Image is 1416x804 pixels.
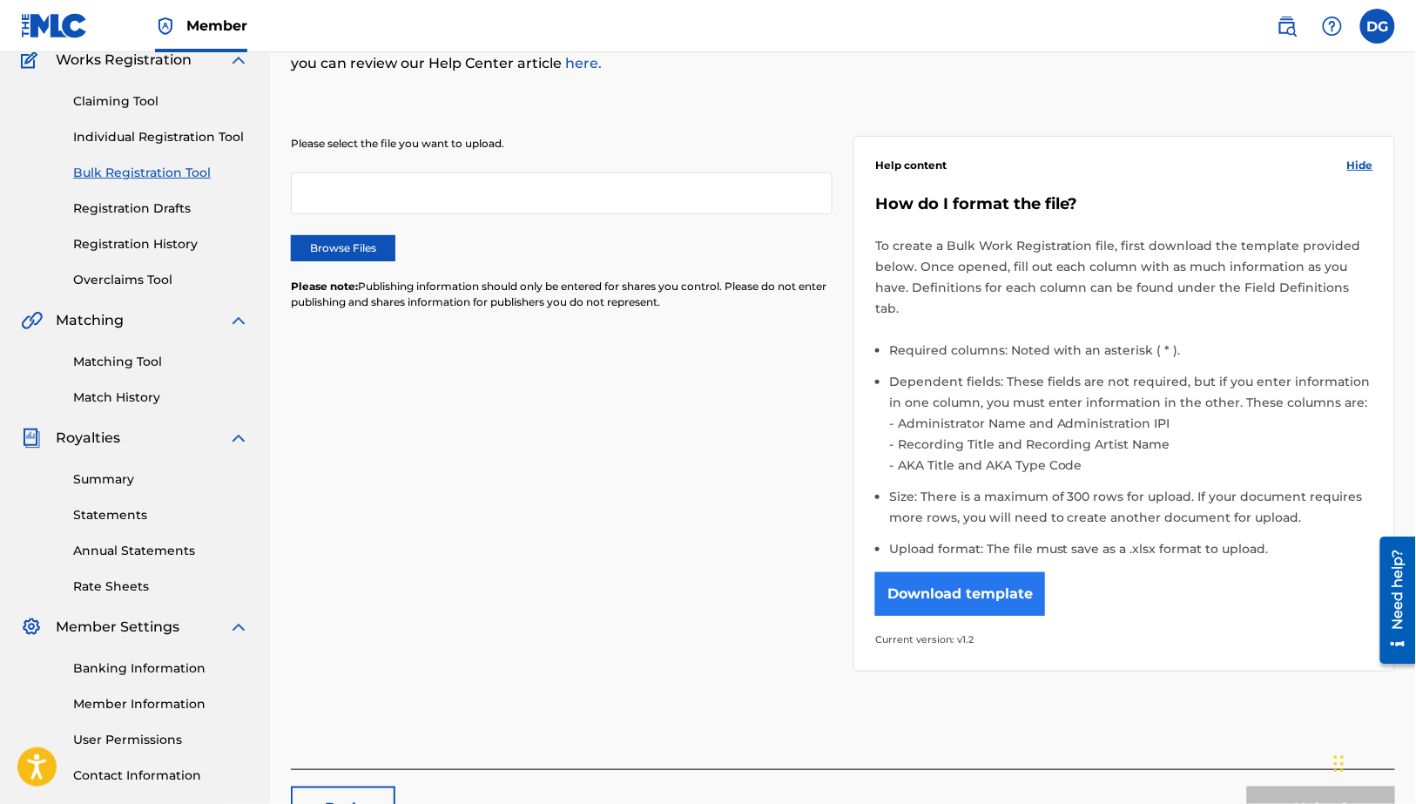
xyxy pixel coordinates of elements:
[56,310,124,331] span: Matching
[889,340,1373,371] li: Required columns: Noted with an asterisk ( * ).
[889,486,1373,538] li: Size: There is a maximum of 300 rows for upload. If your document requires more rows, you will ne...
[73,271,249,289] a: Overclaims Tool
[73,470,249,489] a: Summary
[56,50,192,71] span: Works Registration
[291,136,833,152] p: Please select the file you want to upload.
[1347,158,1373,173] span: Hide
[73,542,249,560] a: Annual Statements
[73,659,249,678] a: Banking Information
[21,310,43,331] img: Matching
[73,92,249,111] a: Claiming Tool
[228,617,249,638] img: expand
[875,235,1373,319] p: To create a Bulk Work Registration file, first download the template provided below. Once opened,...
[73,506,249,524] a: Statements
[893,434,1373,455] li: Recording Title and Recording Artist Name
[73,353,249,371] a: Matching Tool
[875,158,947,173] span: Help content
[73,199,249,218] a: Registration Drafts
[73,164,249,182] a: Bulk Registration Tool
[562,55,602,71] a: here.
[155,16,176,37] img: Top Rightsholder
[21,50,44,71] img: Works Registration
[228,428,249,449] img: expand
[228,50,249,71] img: expand
[21,428,42,449] img: Royalties
[73,695,249,713] a: Member Information
[291,32,1141,74] p: For formatting tips, please read the help content below. For general information on completing bu...
[73,731,249,749] a: User Permissions
[875,572,1045,616] button: Download template
[73,235,249,253] a: Registration History
[893,413,1373,434] li: Administrator Name and Administration IPI
[56,617,179,638] span: Member Settings
[56,428,120,449] span: Royalties
[291,280,358,293] span: Please note:
[875,629,1373,650] p: Current version: v1.2
[889,371,1373,486] li: Dependent fields: These fields are not required, but if you enter information in one column, you ...
[1334,738,1345,790] div: Drag
[1270,9,1305,44] a: Public Search
[186,16,247,36] span: Member
[1277,16,1298,37] img: search
[73,767,249,785] a: Contact Information
[73,578,249,596] a: Rate Sheets
[228,310,249,331] img: expand
[1322,16,1343,37] img: help
[1367,530,1416,671] iframe: Resource Center
[875,194,1373,214] h5: How do I format the file?
[291,279,833,310] p: Publishing information should only be entered for shares you control. Please do not enter publish...
[1360,9,1395,44] div: User Menu
[21,13,88,38] img: MLC Logo
[21,617,42,638] img: Member Settings
[1315,9,1350,44] div: Help
[73,388,249,407] a: Match History
[889,538,1373,559] li: Upload format: The file must save as a .xlsx format to upload.
[1329,720,1416,804] iframe: Chat Widget
[893,455,1373,476] li: AKA Title and AKA Type Code
[73,128,249,146] a: Individual Registration Tool
[291,235,395,261] label: Browse Files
